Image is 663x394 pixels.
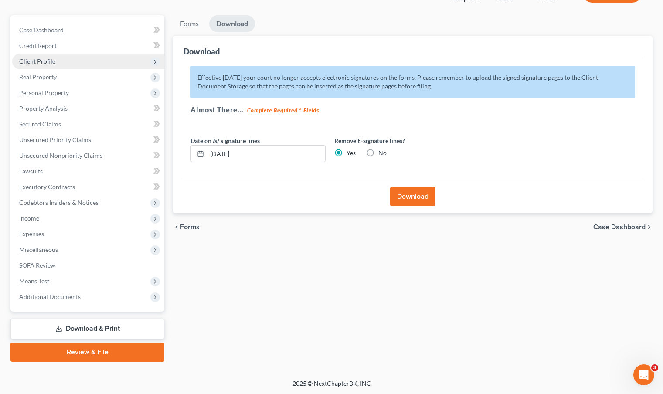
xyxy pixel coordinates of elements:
[12,148,164,163] a: Unsecured Nonpriority Claims
[651,364,658,371] span: 3
[207,146,325,162] input: MM/DD/YYYY
[19,73,57,81] span: Real Property
[390,187,435,206] button: Download
[19,58,55,65] span: Client Profile
[12,132,164,148] a: Unsecured Priority Claims
[19,120,61,128] span: Secured Claims
[190,136,260,145] label: Date on /s/ signature lines
[593,224,653,231] a: Case Dashboard chevron_right
[173,15,206,32] a: Forms
[19,89,69,96] span: Personal Property
[180,224,200,231] span: Forms
[347,149,356,157] label: Yes
[12,116,164,132] a: Secured Claims
[190,105,635,115] h5: Almost There...
[646,224,653,231] i: chevron_right
[19,183,75,190] span: Executory Contracts
[19,26,64,34] span: Case Dashboard
[184,46,220,57] div: Download
[19,42,57,49] span: Credit Report
[12,163,164,179] a: Lawsuits
[10,319,164,339] a: Download & Print
[173,224,211,231] button: chevron_left Forms
[12,258,164,273] a: SOFA Review
[19,136,91,143] span: Unsecured Priority Claims
[247,107,319,114] strong: Complete Required * Fields
[12,22,164,38] a: Case Dashboard
[19,277,49,285] span: Means Test
[12,38,164,54] a: Credit Report
[12,101,164,116] a: Property Analysis
[378,149,387,157] label: No
[19,105,68,112] span: Property Analysis
[19,199,99,206] span: Codebtors Insiders & Notices
[12,179,164,195] a: Executory Contracts
[190,66,635,98] p: Effective [DATE] your court no longer accepts electronic signatures on the forms. Please remember...
[10,343,164,362] a: Review & File
[633,364,654,385] iframe: Intercom live chat
[173,224,180,231] i: chevron_left
[19,246,58,253] span: Miscellaneous
[593,224,646,231] span: Case Dashboard
[209,15,255,32] a: Download
[19,214,39,222] span: Income
[19,167,43,175] span: Lawsuits
[19,293,81,300] span: Additional Documents
[19,262,55,269] span: SOFA Review
[19,152,102,159] span: Unsecured Nonpriority Claims
[19,230,44,238] span: Expenses
[334,136,469,145] label: Remove E-signature lines?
